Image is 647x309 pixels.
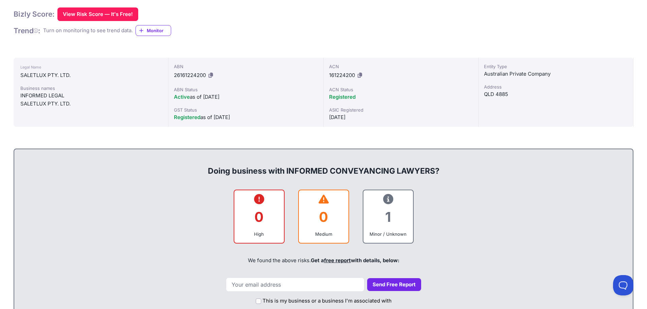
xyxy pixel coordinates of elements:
[20,100,161,108] div: SALETLUX PTY. LTD.
[174,94,190,100] span: Active
[20,71,161,79] div: SALETLUX PTY. LTD.
[14,9,55,19] h1: Bizly Score:
[20,85,161,92] div: Business names
[20,63,161,71] div: Legal Name
[304,203,343,231] div: 0
[226,277,364,292] input: Your email address
[240,231,278,237] div: High
[174,113,318,121] div: as of [DATE]
[240,203,278,231] div: 0
[174,86,318,93] div: ABN Status
[20,92,161,100] div: INFORMED LEGAL
[174,93,318,101] div: as of [DATE]
[484,90,628,98] div: QLD 4885
[324,257,351,264] a: free report
[484,83,628,90] div: Address
[136,25,171,36] a: Monitor
[367,278,421,291] button: Send Free Report
[329,63,473,70] div: ACN
[174,72,206,78] span: 26161224200
[304,231,343,237] div: Medium
[329,107,473,113] div: ASIC Registered
[329,72,355,78] span: 161224200
[329,86,473,93] div: ACN Status
[329,113,473,121] div: [DATE]
[174,107,318,113] div: GST Status
[329,94,356,100] span: Registered
[14,26,40,35] h1: Trend :
[21,249,626,272] div: We found the above risks.
[147,27,171,34] span: Monitor
[43,27,133,35] div: Turn on monitoring to see trend data.
[369,231,408,237] div: Minor / Unknown
[263,297,392,305] label: This is my business or a business I'm associated with
[174,114,200,120] span: Registered
[57,7,138,21] button: View Risk Score — It's Free!
[174,63,318,70] div: ABN
[484,70,628,78] div: Australian Private Company
[21,155,626,176] div: Doing business with INFORMED CONVEYANCING LAWYERS?
[311,257,399,264] span: Get a with details, below:
[613,275,633,295] iframe: Toggle Customer Support
[484,63,628,70] div: Entity Type
[369,203,408,231] div: 1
